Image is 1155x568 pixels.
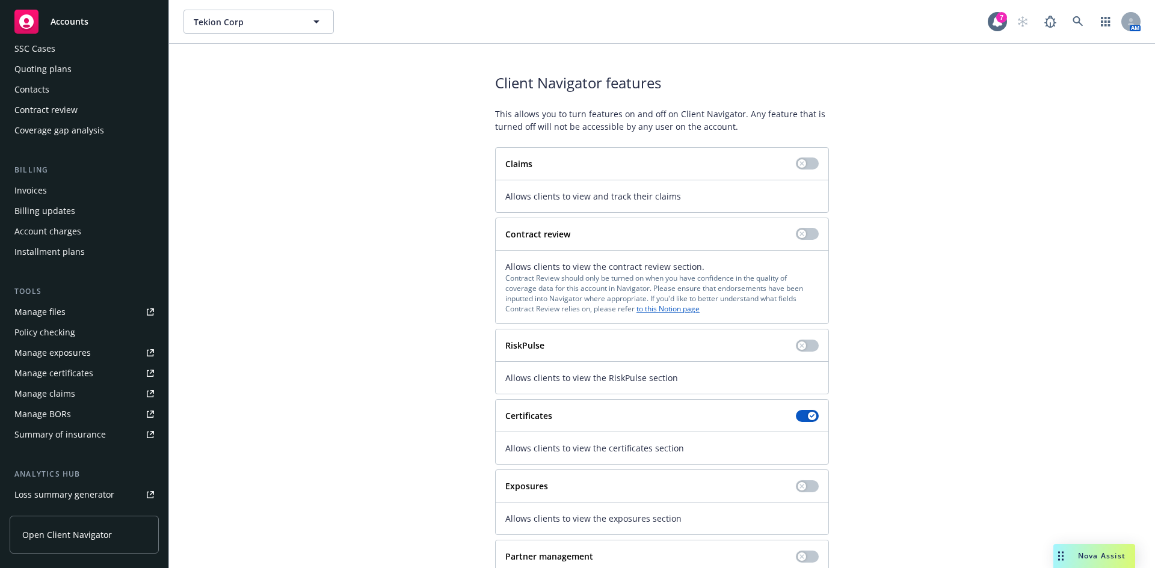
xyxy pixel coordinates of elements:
a: Report a Bug [1038,10,1062,34]
a: Manage BORs [10,405,159,424]
strong: Claims [505,158,532,169]
a: Manage certificates [10,364,159,383]
a: Search [1066,10,1090,34]
a: Account charges [10,222,159,241]
strong: Exposures [505,480,548,492]
a: Coverage gap analysis [10,121,159,140]
div: Contacts [14,80,49,99]
span: Open Client Navigator [22,528,112,541]
a: SSC Cases [10,39,159,58]
div: Drag to move [1053,544,1068,568]
a: Contract review [10,100,159,120]
div: Manage BORs [14,405,71,424]
a: Quoting plans [10,60,159,79]
strong: Certificates [505,410,552,421]
div: Allows clients to view the contract review section. [505,260,819,314]
a: Manage files [10,302,159,322]
a: Billing updates [10,201,159,221]
a: Installment plans [10,242,159,261]
a: Summary of insurance [10,425,159,444]
div: Tools [10,286,159,298]
div: Summary of insurance [14,425,106,444]
div: Policy checking [14,323,75,342]
div: SSC Cases [14,39,55,58]
a: Contacts [10,80,159,99]
a: Invoices [10,181,159,200]
span: This allows you to turn features on and off on Client Navigator. Any feature that is turned off w... [495,108,829,133]
div: Manage exposures [14,343,91,362]
div: Manage claims [14,384,75,403]
div: Manage files [14,302,66,322]
div: Billing [10,164,159,176]
a: Manage exposures [10,343,159,362]
div: Billing updates [14,201,75,221]
div: Coverage gap analysis [14,121,104,140]
button: Nova Assist [1053,544,1135,568]
div: Installment plans [14,242,85,261]
span: Accounts [51,17,88,26]
a: Accounts [10,5,159,38]
div: Invoices [14,181,47,200]
a: Manage claims [10,384,159,403]
span: Allows clients to view the exposures section [505,512,819,525]
span: Allows clients to view the RiskPulse section [505,371,819,384]
strong: Partner management [505,551,593,562]
span: Allows clients to view and track their claims [505,190,819,203]
span: Client Navigator features [495,73,829,93]
div: 7 [996,12,1007,23]
div: Contract Review should only be turned on when you have confidence in the quality of coverage data... [505,273,819,314]
a: Loss summary generator [10,485,159,504]
div: Analytics hub [10,468,159,480]
a: Start snowing [1011,10,1035,34]
button: Tekion Corp [183,10,334,34]
div: Loss summary generator [14,485,114,504]
a: Switch app [1094,10,1118,34]
div: Quoting plans [14,60,72,79]
div: Contract review [14,100,78,120]
span: Allows clients to view the certificates section [505,442,819,454]
div: Manage certificates [14,364,93,383]
strong: RiskPulse [505,340,544,351]
strong: Contract review [505,228,570,240]
span: Tekion Corp [194,16,298,28]
a: Policy checking [10,323,159,342]
a: to this Notion page [636,304,700,314]
div: Account charges [14,222,81,241]
span: Nova Assist [1078,551,1126,561]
